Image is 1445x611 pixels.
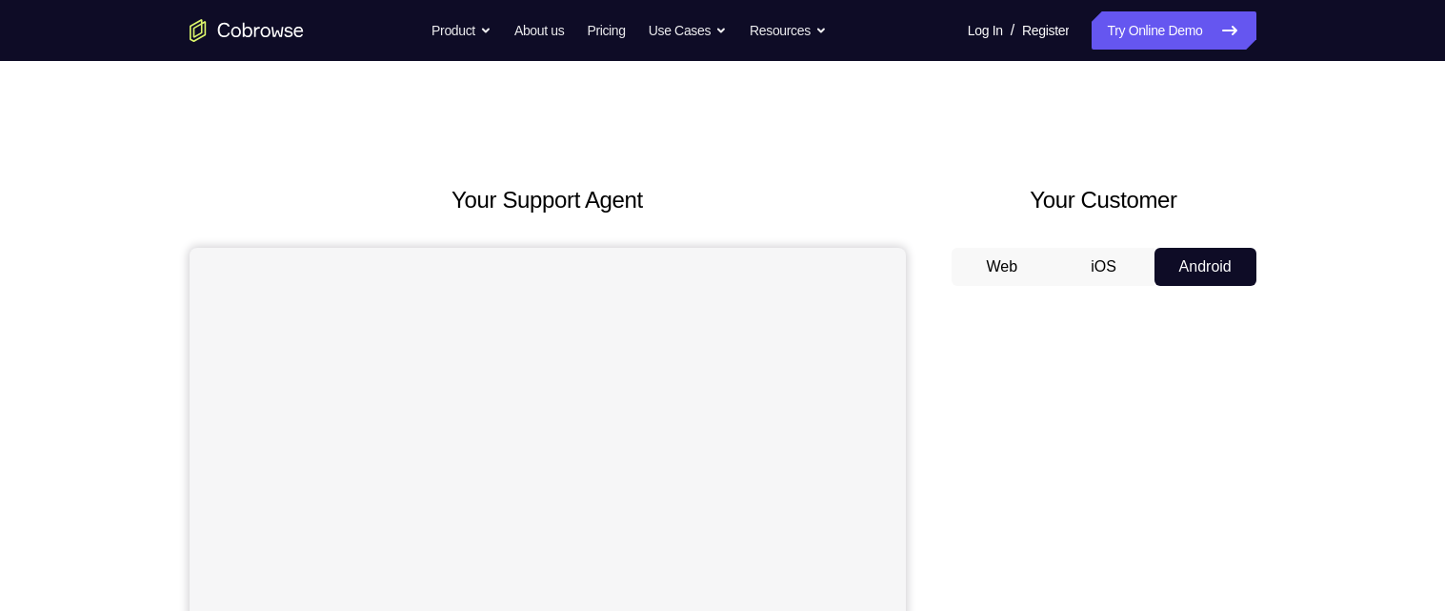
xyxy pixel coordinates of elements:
h2: Your Customer [952,183,1256,217]
button: Resources [750,11,827,50]
h2: Your Support Agent [190,183,906,217]
a: About us [514,11,564,50]
a: Go to the home page [190,19,304,42]
a: Register [1022,11,1069,50]
button: Android [1154,248,1256,286]
button: Product [431,11,492,50]
button: iOS [1053,248,1154,286]
button: Web [952,248,1054,286]
a: Try Online Demo [1092,11,1255,50]
span: / [1011,19,1014,42]
button: Use Cases [649,11,727,50]
a: Log In [968,11,1003,50]
a: Pricing [587,11,625,50]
